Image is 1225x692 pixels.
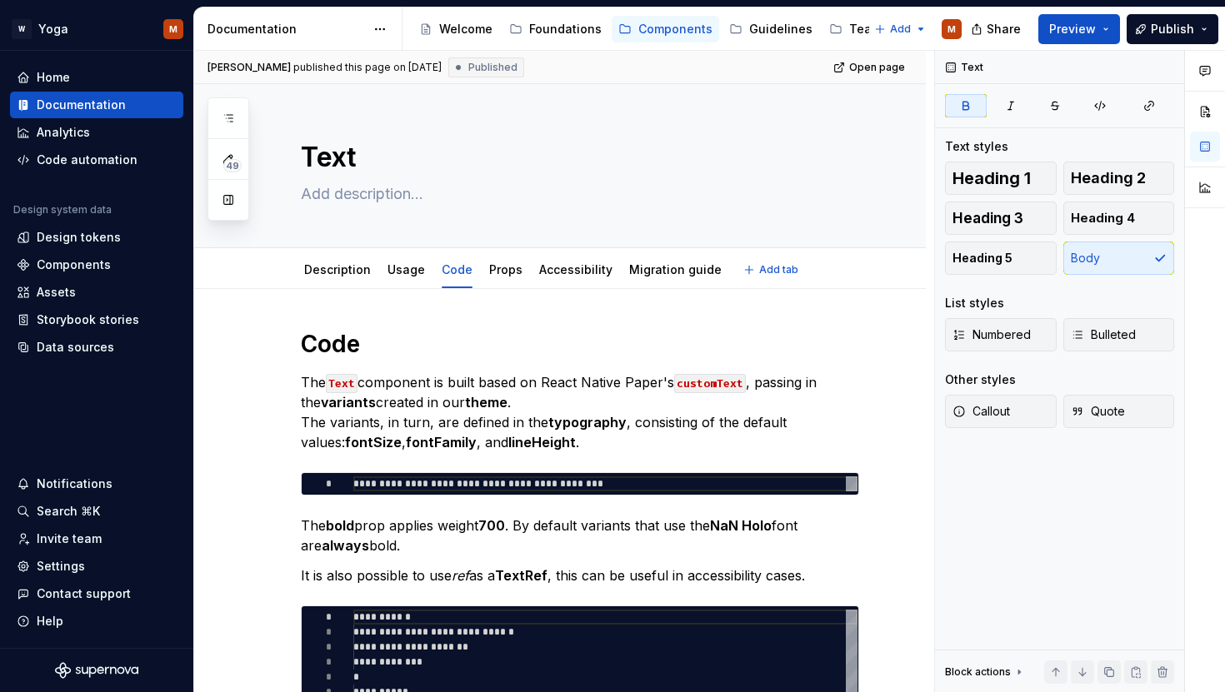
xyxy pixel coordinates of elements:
strong: NaN Holo [710,517,772,534]
div: Welcome [439,21,492,37]
button: Callout [945,395,1057,428]
span: Bulleted [1071,326,1136,343]
span: Heading 2 [1071,170,1146,187]
strong: typography [548,414,627,431]
div: Contact support [37,585,131,602]
strong: TextRef [495,567,547,584]
a: Accessibility [539,262,612,276]
strong: fontFamily [406,434,477,451]
a: Props [489,262,522,276]
div: Home [37,69,70,86]
div: Documentation [207,21,365,37]
a: Migration guide [629,262,722,276]
strong: 700 [478,517,505,534]
code: Text [326,374,357,393]
div: Code [435,251,479,286]
div: Search ⌘K [37,503,100,520]
span: Heading 3 [952,210,1023,227]
button: Notifications [10,470,183,497]
div: Notifications [37,475,112,492]
strong: lineHeight [508,434,576,451]
p: The prop applies weight . By default variants that use the font are bold. [301,515,859,555]
a: Assets [10,279,183,306]
div: Accessibility [532,251,619,286]
a: Team [822,16,888,42]
a: Usage [387,262,425,276]
button: Search ⌘K [10,498,183,525]
a: Data sources [10,334,183,361]
span: Numbered [952,326,1031,343]
button: Quote [1063,395,1175,428]
a: Settings [10,553,183,580]
a: Code automation [10,147,183,173]
a: Foundations [502,16,608,42]
code: customText [674,374,746,393]
button: Preview [1038,14,1120,44]
span: [PERSON_NAME] [207,61,291,74]
button: Numbered [945,318,1057,351]
textarea: Text [297,137,856,177]
button: WYogaM [3,11,190,47]
button: Add tab [738,258,806,281]
p: It is also possible to use as a , this can be useful in accessibility cases. [301,565,859,585]
strong: variants [321,394,376,411]
div: Guidelines [749,21,812,37]
div: Documentation [37,97,126,113]
strong: theme [465,394,507,411]
div: M [947,22,956,36]
div: Help [37,613,63,630]
svg: Supernova Logo [55,662,138,679]
div: published this page on [DATE] [293,61,442,74]
span: Heading 4 [1071,210,1135,227]
div: Invite team [37,530,102,547]
button: Heading 2 [1063,162,1175,195]
span: Published [468,61,517,74]
div: Usage [381,251,432,286]
a: Guidelines [722,16,819,42]
span: Share [987,21,1021,37]
div: M [169,22,177,36]
a: Documentation [10,92,183,118]
a: Welcome [412,16,499,42]
button: Help [10,608,183,635]
div: Yoga [38,21,68,37]
div: Components [37,256,111,273]
div: Foundations [529,21,602,37]
div: Design tokens [37,229,121,246]
span: Publish [1151,21,1194,37]
div: Design system data [13,203,112,217]
a: Code [442,262,472,276]
h1: Code [301,329,859,359]
p: The component is built based on React Native Paper's , passing in the created in our . The varian... [301,372,859,452]
div: Text styles [945,138,1008,155]
div: Props [482,251,529,286]
div: Block actions [945,665,1011,679]
div: W [12,19,32,39]
em: ref [452,567,469,584]
span: Open page [849,61,905,74]
div: Team [849,21,882,37]
span: Add tab [759,263,798,276]
button: Share [962,14,1032,44]
div: Block actions [945,660,1026,684]
button: Add [869,17,932,41]
div: Data sources [37,339,114,356]
span: Preview [1049,21,1096,37]
button: Heading 4 [1063,202,1175,235]
span: Heading 1 [952,170,1031,187]
span: Quote [1071,403,1125,420]
div: Components [638,21,712,37]
div: Description [297,251,377,286]
div: List styles [945,295,1004,311]
div: Settings [37,558,85,575]
button: Heading 1 [945,162,1057,195]
div: Page tree [412,12,866,46]
button: Bulleted [1063,318,1175,351]
button: Publish [1127,14,1218,44]
div: Assets [37,284,76,301]
a: Analytics [10,119,183,146]
a: Design tokens [10,224,183,251]
span: Add [890,22,911,36]
a: Components [612,16,719,42]
div: Other styles [945,371,1016,388]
